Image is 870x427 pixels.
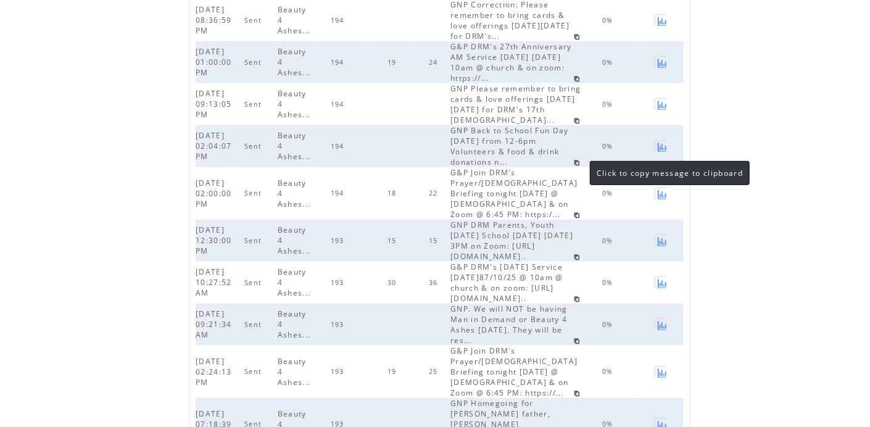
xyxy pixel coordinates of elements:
[196,267,232,298] span: [DATE] 10:27:52 AM
[450,346,578,398] span: G&P Join DRM's Prayer/[DEMOGRAPHIC_DATA] Briefing tonight [DATE] @ [DEMOGRAPHIC_DATA] & on Zoom @...
[450,83,581,125] span: GNP Please remember to bring cards & love offerings [DATE][DATE] for DRM's 17th [DEMOGRAPHIC_DATA...
[196,178,232,209] span: [DATE] 02:00:00 PM
[278,130,314,162] span: Beauty 4 Ashes...
[196,4,232,36] span: [DATE] 08:36:59 PM
[331,236,347,245] span: 193
[450,220,573,262] span: GNP DRM Parents, Youth [DATE] School [DATE] [DATE] 3PM on Zoom: [URL][DOMAIN_NAME]..
[602,16,616,25] span: 0%
[602,100,616,109] span: 0%
[196,309,232,340] span: [DATE] 09:21:34 AM
[387,58,400,67] span: 19
[602,320,616,329] span: 0%
[331,367,347,376] span: 193
[196,130,232,162] span: [DATE] 02:04:07 PM
[244,189,265,197] span: Sent
[244,278,265,287] span: Sent
[244,367,265,376] span: Sent
[244,142,265,151] span: Sent
[331,16,347,25] span: 194
[278,46,314,78] span: Beauty 4 Ashes...
[196,225,232,256] span: [DATE] 12:30:00 PM
[196,46,232,78] span: [DATE] 01:00:00 PM
[602,367,616,376] span: 0%
[429,367,441,376] span: 25
[387,278,400,287] span: 30
[331,100,347,109] span: 194
[597,168,743,178] span: Click to copy message to clipboard
[429,58,441,67] span: 24
[278,88,314,120] span: Beauty 4 Ashes...
[331,278,347,287] span: 193
[387,236,400,245] span: 15
[278,356,314,388] span: Beauty 4 Ashes...
[331,189,347,197] span: 194
[602,142,616,151] span: 0%
[450,125,569,167] span: GNP Back to School Fun Day [DATE] from 12-6pm Volunteers & food & drink donations n...
[387,367,400,376] span: 19
[278,4,314,36] span: Beauty 4 Ashes...
[450,262,563,304] span: G&P DRM's [DATE] Service [DATE]87/10/25 @ 10am @ church & on zoom: [URL][DOMAIN_NAME]..
[244,100,265,109] span: Sent
[278,225,314,256] span: Beauty 4 Ashes...
[278,178,314,209] span: Beauty 4 Ashes...
[602,278,616,287] span: 0%
[450,41,572,83] span: G&P DRM's 27th Anniversary AM Service [DATE] [DATE] 10am @ church & on zoom: https://...
[244,236,265,245] span: Sent
[429,236,441,245] span: 15
[450,167,578,220] span: G&P Join DRM's Prayer/[DEMOGRAPHIC_DATA] Briefing tonight [DATE] @ [DEMOGRAPHIC_DATA] & on Zoom @...
[278,309,314,340] span: Beauty 4 Ashes...
[602,58,616,67] span: 0%
[196,356,232,388] span: [DATE] 02:24:13 PM
[244,16,265,25] span: Sent
[602,189,616,197] span: 0%
[450,304,568,346] span: GNP. We will NOT be having Man in Demand or Beauty 4 Ashes [DATE]. They will be res...
[244,58,265,67] span: Sent
[429,278,441,287] span: 36
[244,320,265,329] span: Sent
[602,236,616,245] span: 0%
[278,267,314,298] span: Beauty 4 Ashes...
[196,88,232,120] span: [DATE] 09:13:05 PM
[387,189,400,197] span: 18
[429,189,441,197] span: 22
[331,320,347,329] span: 193
[331,142,347,151] span: 194
[331,58,347,67] span: 194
